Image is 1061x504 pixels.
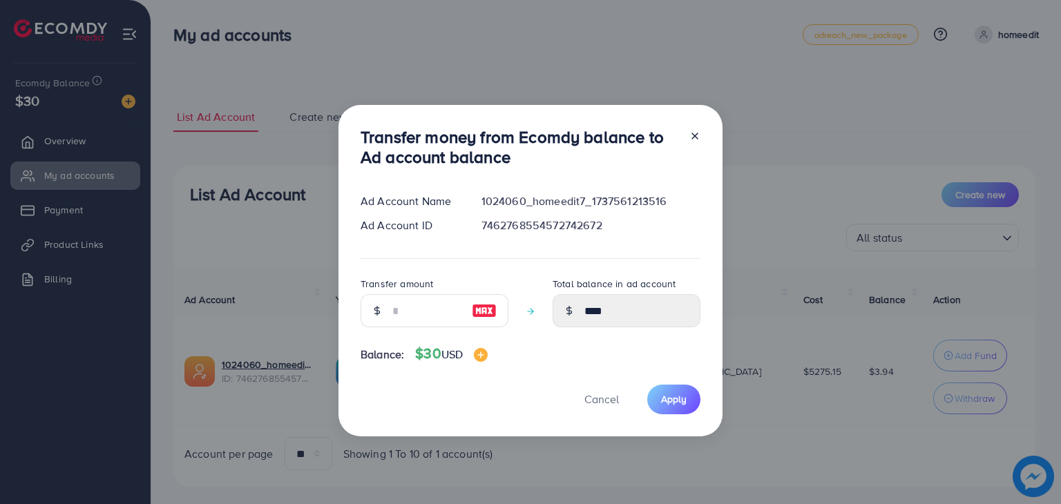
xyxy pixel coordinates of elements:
span: Apply [661,392,687,406]
img: image [474,348,488,362]
label: Total balance in ad account [553,277,676,291]
div: Ad Account Name [350,193,470,209]
h4: $30 [415,345,488,362]
div: 7462768554572742672 [470,217,711,233]
span: USD [441,347,463,362]
div: Ad Account ID [350,217,470,233]
button: Cancel [567,385,636,414]
div: 1024060_homeedit7_1737561213516 [470,193,711,209]
span: Cancel [584,391,619,407]
img: image [472,302,497,319]
button: Apply [647,385,700,414]
h3: Transfer money from Ecomdy balance to Ad account balance [361,127,678,167]
label: Transfer amount [361,277,433,291]
span: Balance: [361,347,404,362]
